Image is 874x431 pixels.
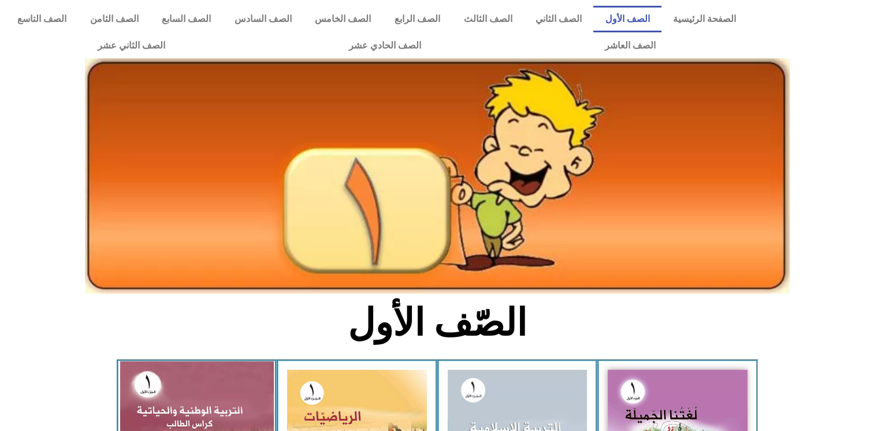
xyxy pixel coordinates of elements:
[661,6,748,32] a: الصفحة الرئيسية
[257,32,513,59] a: الصف الحادي عشر
[524,6,594,32] a: الصف الثاني
[246,300,628,345] h2: الصّف الأول
[383,6,452,32] a: الصف الرابع
[513,32,747,59] a: الصف العاشر
[79,6,151,32] a: الصف الثامن
[303,6,383,32] a: الصف الخامس
[452,6,524,32] a: الصف الثالث
[6,6,79,32] a: الصف التاسع
[223,6,304,32] a: الصف السادس
[150,6,223,32] a: الصف السابع
[6,32,257,59] a: الصف الثاني عشر
[593,6,661,32] a: الصف الأول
